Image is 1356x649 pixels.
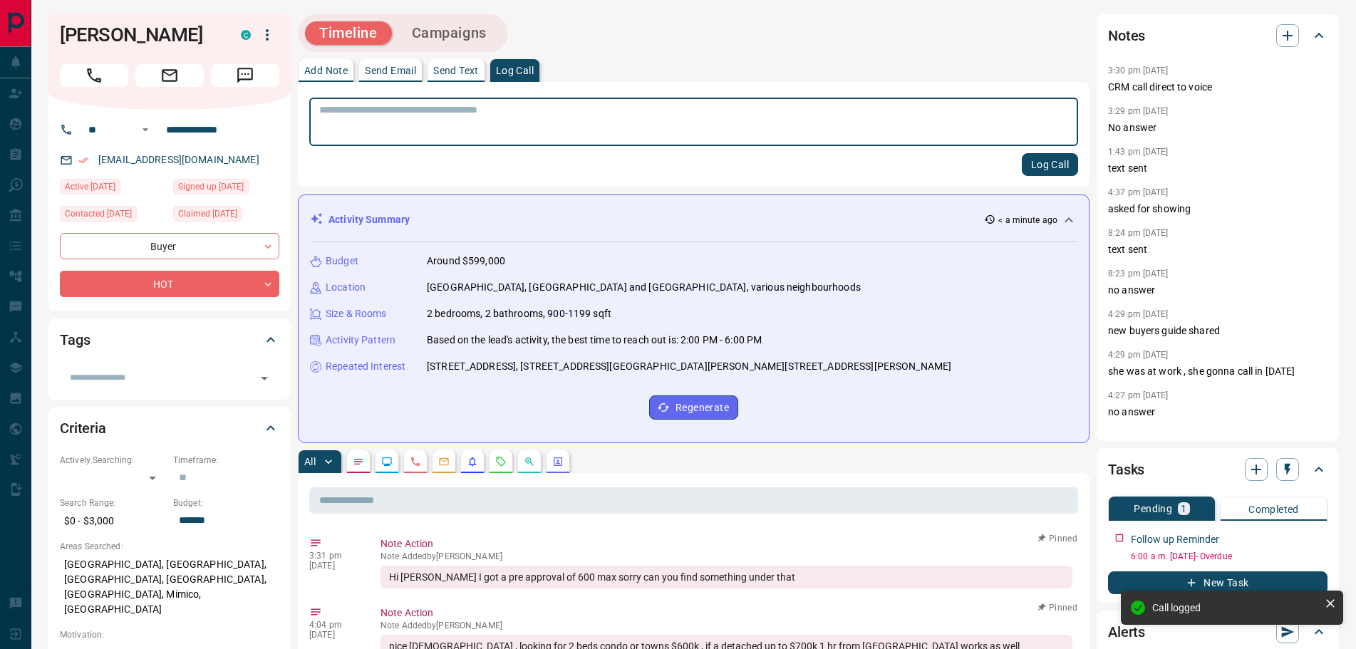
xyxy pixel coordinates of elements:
div: Call logged [1152,602,1319,613]
p: text sent [1108,161,1327,176]
button: Open [137,121,154,138]
p: CRM call direct to voice [1108,80,1327,95]
div: Alerts [1108,615,1327,649]
p: Note Added by [PERSON_NAME] [381,621,1072,630]
span: Email [135,64,204,87]
p: Repeated Interest [326,359,405,374]
p: she was at work , she gonna call in [DATE] [1108,364,1327,379]
p: Send Text [433,66,479,76]
p: 1 [1181,504,1186,514]
button: Timeline [305,21,392,45]
p: 4:04 pm [309,620,359,630]
svg: Email Verified [78,155,88,165]
p: new buyers guide shared [1108,323,1327,338]
p: Note Action [381,606,1072,621]
p: Activity Summary [328,212,410,227]
p: Search Range: [60,497,166,509]
p: Follow up Reminder [1131,532,1219,547]
button: Open [254,368,274,388]
p: text sent [1108,242,1327,257]
p: 4:29 pm [DATE] [1108,350,1169,360]
div: Buyer [60,233,279,259]
h2: Tasks [1108,458,1144,481]
span: Signed up [DATE] [178,180,244,194]
p: No answer [1108,120,1327,135]
p: 4:29 pm [DATE] [1108,309,1169,319]
div: Tasks [1108,452,1327,487]
p: [DATE] [309,561,359,571]
p: 3:29 pm [DATE] [1108,106,1169,116]
p: 4:27 pm [DATE] [1108,390,1169,400]
svg: Opportunities [524,456,535,467]
p: Budget [326,254,358,269]
p: 6:00 a.m. [DATE] - Overdue [1131,550,1327,563]
span: Call [60,64,128,87]
p: Pending [1134,504,1172,514]
p: [GEOGRAPHIC_DATA], [GEOGRAPHIC_DATA], [GEOGRAPHIC_DATA], [GEOGRAPHIC_DATA], [GEOGRAPHIC_DATA], Mi... [60,553,279,621]
p: Activity Pattern [326,333,395,348]
p: 4:37 pm [DATE] [1108,187,1169,197]
button: Pinned [1037,601,1078,614]
p: Send Email [365,66,416,76]
h2: Notes [1108,24,1145,47]
div: Tags [60,323,279,357]
button: Regenerate [649,395,738,420]
svg: Listing Alerts [467,456,478,467]
p: Note Added by [PERSON_NAME] [381,551,1072,561]
button: Pinned [1037,532,1078,545]
p: 8:24 pm [DATE] [1108,228,1169,238]
p: 2 bedrooms, 2 bathrooms, 900-1199 sqft [427,306,611,321]
div: Sun Aug 10 2025 [60,179,166,199]
p: All [304,457,316,467]
p: 3:31 pm [309,551,359,561]
span: Message [211,64,279,87]
div: HOT [60,271,279,297]
p: asked for showing [1108,202,1327,217]
p: Areas Searched: [60,540,279,553]
svg: Agent Actions [552,456,564,467]
svg: Requests [495,456,507,467]
svg: Notes [353,456,364,467]
p: Motivation: [60,628,279,641]
p: 3:30 pm [DATE] [1108,66,1169,76]
p: $0 - $3,000 [60,509,166,533]
h2: Criteria [60,417,106,440]
span: Contacted [DATE] [65,207,132,221]
p: Budget: [173,497,279,509]
svg: Emails [438,456,450,467]
span: Claimed [DATE] [178,207,237,221]
h2: Tags [60,328,90,351]
p: no answer [1108,405,1327,420]
p: [GEOGRAPHIC_DATA], [GEOGRAPHIC_DATA] and [GEOGRAPHIC_DATA], various neighbourhoods [427,280,861,295]
button: Log Call [1022,153,1078,176]
div: Activity Summary< a minute ago [310,207,1077,233]
button: Campaigns [398,21,501,45]
p: Add Note [304,66,348,76]
p: Timeframe: [173,454,279,467]
p: [STREET_ADDRESS], [STREET_ADDRESS][GEOGRAPHIC_DATA][PERSON_NAME][STREET_ADDRESS][PERSON_NAME] [427,359,951,374]
div: Notes [1108,19,1327,53]
div: Mon May 29 2023 [173,206,279,226]
div: Criteria [60,411,279,445]
p: Based on the lead's activity, the best time to reach out is: 2:00 PM - 6:00 PM [427,333,762,348]
p: < a minute ago [998,214,1057,227]
p: Location [326,280,366,295]
p: Actively Searching: [60,454,166,467]
p: 1:43 pm [DATE] [1108,147,1169,157]
h1: [PERSON_NAME] [60,24,219,46]
p: Completed [1248,504,1299,514]
p: Log Call [496,66,534,76]
svg: Calls [410,456,421,467]
svg: Lead Browsing Activity [381,456,393,467]
p: 3:31 pm [DATE] [1108,431,1169,441]
button: New Task [1108,571,1327,594]
div: Tue Jul 15 2025 [60,206,166,226]
h2: Alerts [1108,621,1145,643]
p: 8:23 pm [DATE] [1108,269,1169,279]
div: condos.ca [241,30,251,40]
p: Around $599,000 [427,254,505,269]
p: [DATE] [309,630,359,640]
div: Wed Jun 22 2016 [173,179,279,199]
a: [EMAIL_ADDRESS][DOMAIN_NAME] [98,154,259,165]
p: no answer [1108,283,1327,298]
